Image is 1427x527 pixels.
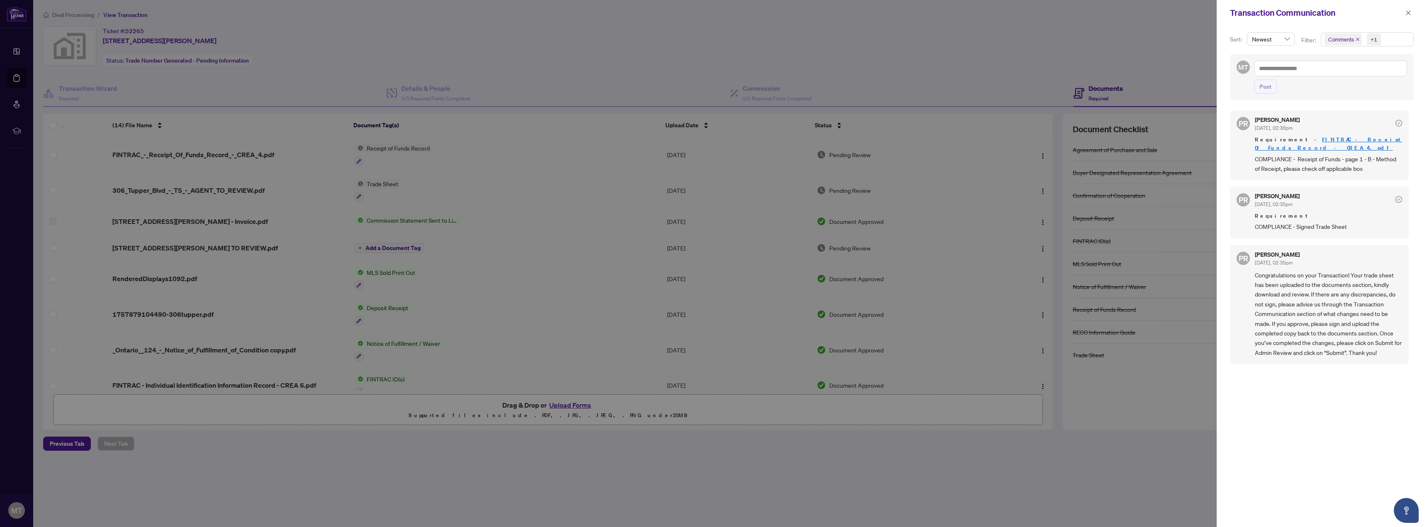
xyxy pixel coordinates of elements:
span: [DATE], 02:36pm [1255,125,1293,131]
span: Comments [1325,34,1362,45]
span: [DATE], 02:35pm [1255,260,1293,266]
span: Requirement [1255,212,1402,220]
span: check-circle [1395,196,1402,203]
span: close [1405,10,1411,16]
span: Comments [1328,35,1354,44]
span: Newest [1252,33,1290,45]
span: MT [1238,62,1248,73]
button: Post [1254,80,1277,94]
p: Filter: [1301,36,1317,45]
div: +1 [1371,35,1377,44]
span: close [1356,37,1360,41]
span: [DATE], 02:35pm [1255,201,1293,207]
p: Sort: [1230,35,1244,44]
div: Transaction Communication [1230,7,1403,19]
span: PR [1239,194,1248,206]
h5: [PERSON_NAME] [1255,117,1300,123]
a: FINTRAC - Receipt Of Funds Record - CREA 4.pdf [1255,136,1402,151]
span: PR [1239,118,1248,129]
span: Congratulations on your Transaction! Your trade sheet has been uploaded to the documents section,... [1255,270,1402,357]
h5: [PERSON_NAME] [1255,193,1300,199]
h5: [PERSON_NAME] [1255,252,1300,257]
span: check-circle [1395,120,1402,126]
button: Open asap [1394,498,1419,523]
span: PR [1239,253,1248,264]
span: COMPLIANCE - Signed Trade Sheet [1255,222,1402,231]
span: COMPLIANCE - Receipt of Funds - page 1 - B - Method of Receipt, please check off applicable box [1255,154,1402,174]
span: Requirement - [1255,136,1402,152]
